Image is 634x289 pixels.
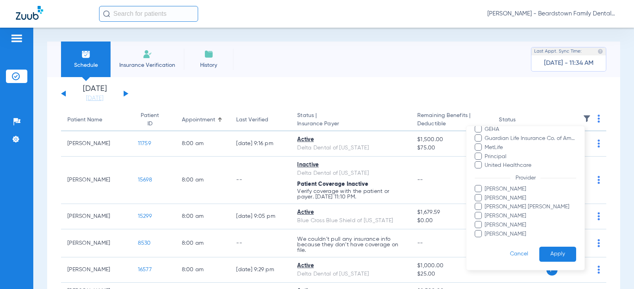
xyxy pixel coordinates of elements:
span: MetLife [484,144,576,152]
span: [PERSON_NAME] [484,230,576,238]
span: [PERSON_NAME] [484,221,576,229]
span: Guardian Life Insurance Co. of America [484,134,576,143]
span: [PERSON_NAME] [484,212,576,220]
button: Cancel [499,247,539,262]
button: Apply [539,247,576,262]
span: [PERSON_NAME] [484,194,576,202]
span: GEHA [484,125,576,134]
span: [PERSON_NAME] [PERSON_NAME] [484,203,576,211]
span: [PERSON_NAME] [484,185,576,193]
span: United Healthcare [484,161,576,170]
span: Provider [510,175,540,181]
span: Principal [484,153,576,161]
